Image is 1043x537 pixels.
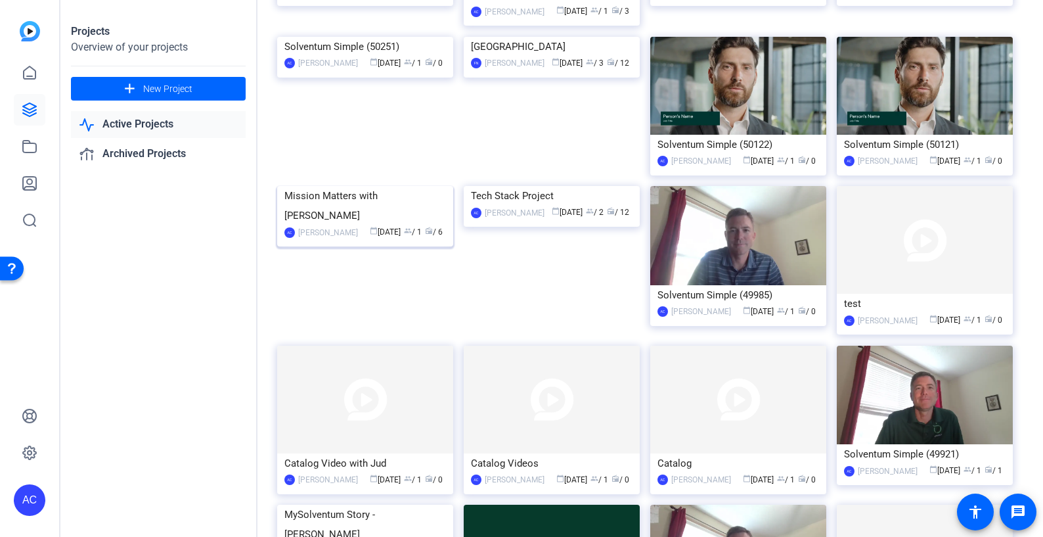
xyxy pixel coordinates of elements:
[556,475,564,482] span: calendar_today
[985,465,992,473] span: radio
[298,473,358,486] div: [PERSON_NAME]
[284,454,446,473] div: Catalog Video with Jud
[370,475,378,482] span: calendar_today
[985,315,992,323] span: radio
[404,227,412,235] span: group
[590,7,608,16] span: / 1
[611,475,619,482] span: radio
[485,473,544,486] div: [PERSON_NAME]
[844,444,1006,464] div: Solventum Simple (49921)
[929,156,960,166] span: [DATE]
[777,306,785,314] span: group
[743,475,751,482] span: calendar_today
[370,58,378,66] span: calendar_today
[929,156,937,164] span: calendar_today
[471,475,481,485] div: AC
[370,227,378,235] span: calendar_today
[143,82,192,96] span: New Project
[471,454,632,473] div: Catalog Videos
[284,37,446,57] div: Solventum Simple (50251)
[844,156,854,166] div: AC
[671,154,731,168] div: [PERSON_NAME]
[985,156,992,164] span: radio
[798,475,806,482] span: radio
[590,475,608,484] span: / 1
[404,475,422,484] span: / 1
[657,135,819,154] div: Solventum Simple (50122)
[552,58,583,68] span: [DATE]
[798,307,816,316] span: / 0
[71,141,246,168] a: Archived Projects
[298,57,358,70] div: [PERSON_NAME]
[122,81,138,97] mat-icon: add
[370,58,401,68] span: [DATE]
[743,307,774,316] span: [DATE]
[967,504,983,520] mat-icon: accessibility
[743,156,751,164] span: calendar_today
[844,315,854,326] div: AC
[743,475,774,484] span: [DATE]
[425,227,443,237] span: / 6
[590,6,598,14] span: group
[657,306,668,317] div: AC
[858,314,918,327] div: [PERSON_NAME]
[611,7,629,16] span: / 3
[404,475,412,482] span: group
[298,226,358,239] div: [PERSON_NAME]
[929,465,937,473] span: calendar_today
[586,58,594,66] span: group
[586,58,604,68] span: / 3
[985,315,1002,325] span: / 0
[556,6,564,14] span: calendar_today
[425,475,433,482] span: radio
[798,156,806,164] span: radio
[71,77,246,101] button: New Project
[485,206,544,220] div: [PERSON_NAME]
[425,58,433,66] span: radio
[964,156,981,166] span: / 1
[798,306,806,314] span: radio
[964,466,981,475] span: / 1
[425,58,443,68] span: / 0
[964,315,981,325] span: / 1
[556,475,587,484] span: [DATE]
[607,58,615,66] span: radio
[425,227,433,235] span: radio
[657,156,668,166] div: AC
[20,21,40,41] img: blue-gradient.svg
[284,475,295,485] div: AC
[985,156,1002,166] span: / 0
[844,135,1006,154] div: Solventum Simple (50121)
[404,58,412,66] span: group
[671,305,731,318] div: [PERSON_NAME]
[964,465,971,473] span: group
[590,475,598,482] span: group
[611,475,629,484] span: / 0
[471,208,481,218] div: AC
[798,475,816,484] span: / 0
[743,156,774,166] span: [DATE]
[485,5,544,18] div: [PERSON_NAME]
[657,285,819,305] div: Solventum Simple (49985)
[777,475,795,484] span: / 1
[284,186,446,225] div: Mission Matters with [PERSON_NAME]
[552,58,560,66] span: calendar_today
[777,307,795,316] span: / 1
[586,208,604,217] span: / 2
[777,156,795,166] span: / 1
[607,208,629,217] span: / 12
[370,227,401,237] span: [DATE]
[552,208,583,217] span: [DATE]
[284,58,295,68] div: AC
[552,207,560,215] span: calendar_today
[586,207,594,215] span: group
[556,7,587,16] span: [DATE]
[743,306,751,314] span: calendar_today
[607,207,615,215] span: radio
[844,466,854,477] div: AC
[858,465,918,478] div: [PERSON_NAME]
[1010,504,1026,520] mat-icon: message
[284,227,295,238] div: AC
[929,315,960,325] span: [DATE]
[471,37,632,57] div: [GEOGRAPHIC_DATA]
